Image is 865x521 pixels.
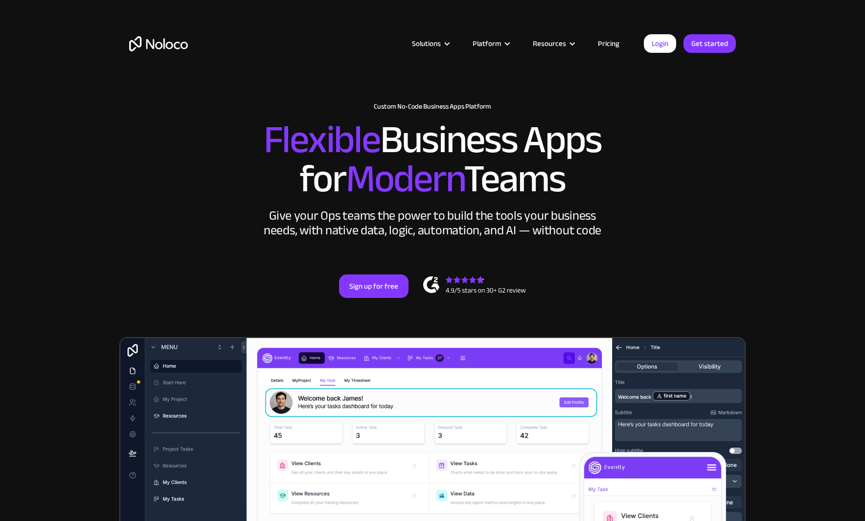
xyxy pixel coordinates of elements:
div: Resources [533,37,566,50]
a: Sign up for free [339,274,409,298]
a: Pricing [586,37,632,50]
div: Give your Ops teams the power to build the tools your business needs, with native data, logic, au... [261,208,604,238]
div: Platform [460,37,521,50]
span: Modern [346,142,464,215]
a: Get started [683,34,736,53]
div: Platform [473,37,501,50]
div: Solutions [400,37,460,50]
div: Resources [521,37,586,50]
h2: Business Apps for Teams [129,120,736,199]
span: Flexible [264,103,380,176]
h1: Custom No-Code Business Apps Platform [129,103,736,111]
a: home [129,36,188,51]
div: Solutions [412,37,441,50]
a: Login [644,34,676,53]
